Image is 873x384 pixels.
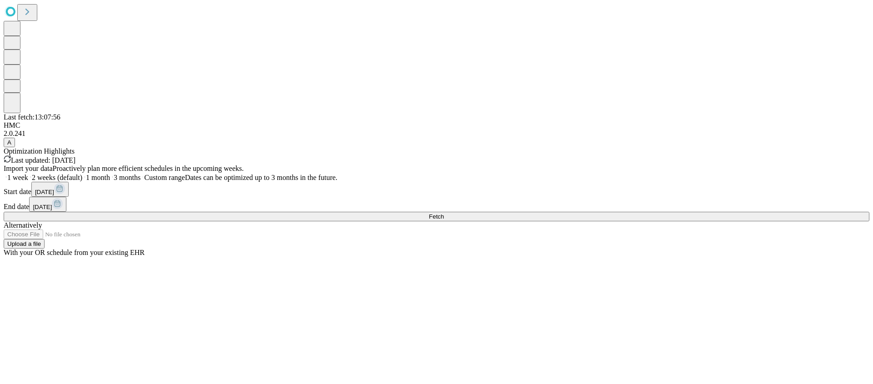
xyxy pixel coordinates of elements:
[4,130,869,138] div: 2.0.241
[429,213,444,220] span: Fetch
[4,197,869,212] div: End date
[4,113,60,121] span: Last fetch: 13:07:56
[185,174,337,181] span: Dates can be optimized up to 3 months in the future.
[31,182,69,197] button: [DATE]
[32,174,82,181] span: 2 weeks (default)
[4,212,869,221] button: Fetch
[4,221,42,229] span: Alternatively
[29,197,66,212] button: [DATE]
[4,182,869,197] div: Start date
[53,165,244,172] span: Proactively plan more efficient schedules in the upcoming weeks.
[86,174,110,181] span: 1 month
[4,249,145,256] span: With your OR schedule from your existing EHR
[4,121,869,130] div: HMC
[7,174,28,181] span: 1 week
[4,138,15,147] button: A
[7,139,11,146] span: A
[4,165,53,172] span: Import your data
[114,174,140,181] span: 3 months
[4,239,45,249] button: Upload a file
[4,147,75,155] span: Optimization Highlights
[35,189,54,195] span: [DATE]
[11,156,75,164] span: Last updated: [DATE]
[33,204,52,210] span: [DATE]
[144,174,185,181] span: Custom range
